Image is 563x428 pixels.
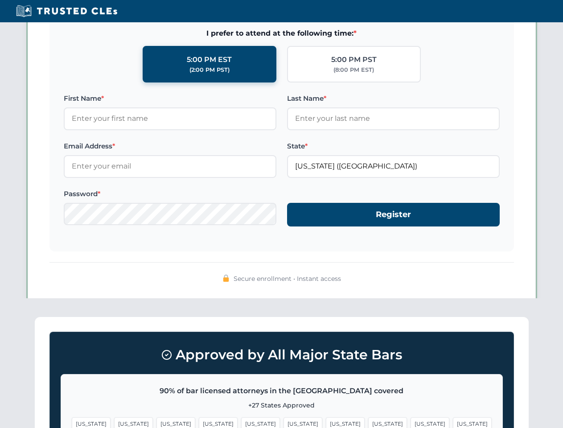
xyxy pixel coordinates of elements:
[287,107,500,130] input: Enter your last name
[13,4,120,18] img: Trusted CLEs
[287,203,500,226] button: Register
[331,54,377,66] div: 5:00 PM PST
[64,155,276,177] input: Enter your email
[64,93,276,104] label: First Name
[222,275,230,282] img: 🔒
[333,66,374,74] div: (8:00 PM EST)
[64,189,276,199] label: Password
[189,66,230,74] div: (2:00 PM PST)
[61,343,503,367] h3: Approved by All Major State Bars
[72,400,492,410] p: +27 States Approved
[234,274,341,284] span: Secure enrollment • Instant access
[287,155,500,177] input: Florida (FL)
[287,141,500,152] label: State
[64,28,500,39] span: I prefer to attend at the following time:
[187,54,232,66] div: 5:00 PM EST
[72,385,492,397] p: 90% of bar licensed attorneys in the [GEOGRAPHIC_DATA] covered
[64,107,276,130] input: Enter your first name
[287,93,500,104] label: Last Name
[64,141,276,152] label: Email Address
